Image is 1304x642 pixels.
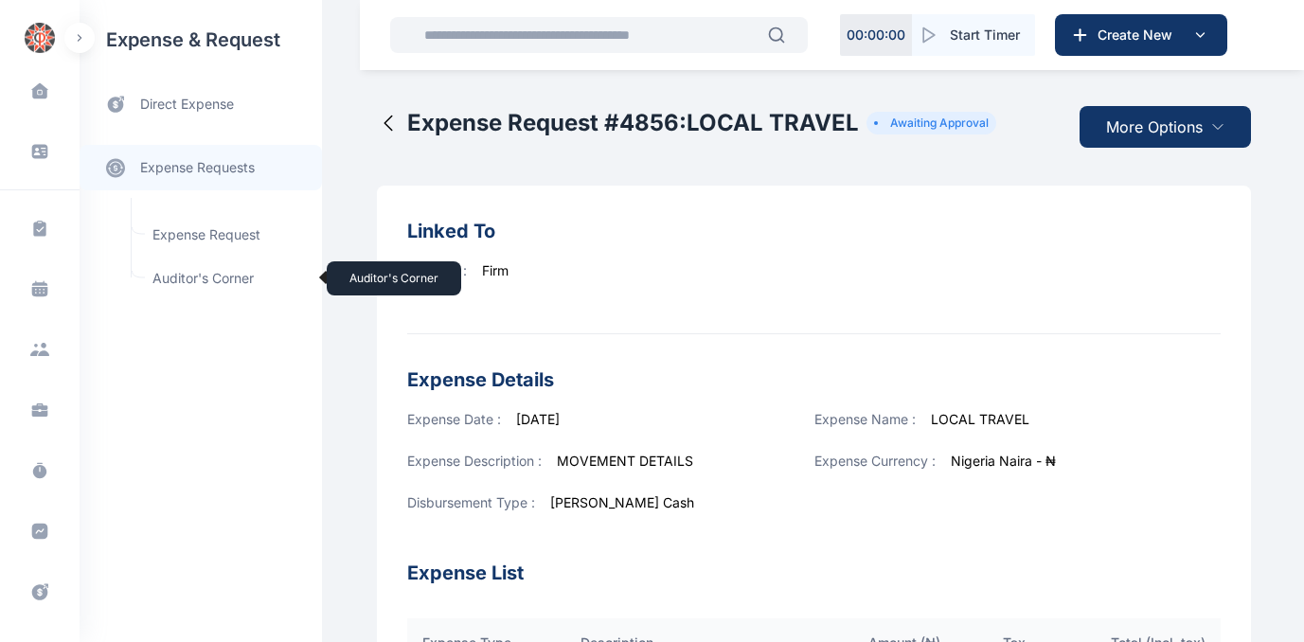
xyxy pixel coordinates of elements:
span: MOVEMENT DETAILS [557,453,693,469]
span: Auditor's Corner [141,260,313,296]
span: Nigeria Naira - ₦ [951,453,1056,469]
h3: Expense List [407,535,1221,588]
span: [DATE] [516,411,560,427]
span: Expense Date : [407,411,501,427]
span: Expense Name : [814,411,916,427]
li: Awaiting Approval [874,116,989,131]
span: Start Timer [950,26,1020,45]
span: LOCAL TRAVEL [931,411,1029,427]
a: Auditor's CornerAuditor's Corner [141,260,313,296]
h3: Linked To [407,216,1221,246]
h3: Expense Details [407,365,1221,395]
a: expense requests [80,145,322,190]
span: More Options [1106,116,1203,138]
button: Create New [1055,14,1227,56]
h2: Expense Request # 4856 : LOCAL TRAVEL [407,108,859,138]
p: 00 : 00 : 00 [847,26,905,45]
span: [PERSON_NAME] Cash [550,494,694,510]
span: Expense Currency : [814,453,936,469]
span: Expense Description : [407,453,542,469]
button: Start Timer [912,14,1035,56]
span: Billed To : [407,262,467,278]
a: direct expense [80,80,322,130]
div: expense requests [80,130,322,190]
button: Expense Request #4856:LOCAL TRAVELAwaiting Approval [377,91,996,155]
span: direct expense [140,95,234,115]
span: Firm [482,262,509,278]
a: Expense Request [141,217,313,253]
span: Disbursement Type : [407,494,535,510]
span: Create New [1090,26,1188,45]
